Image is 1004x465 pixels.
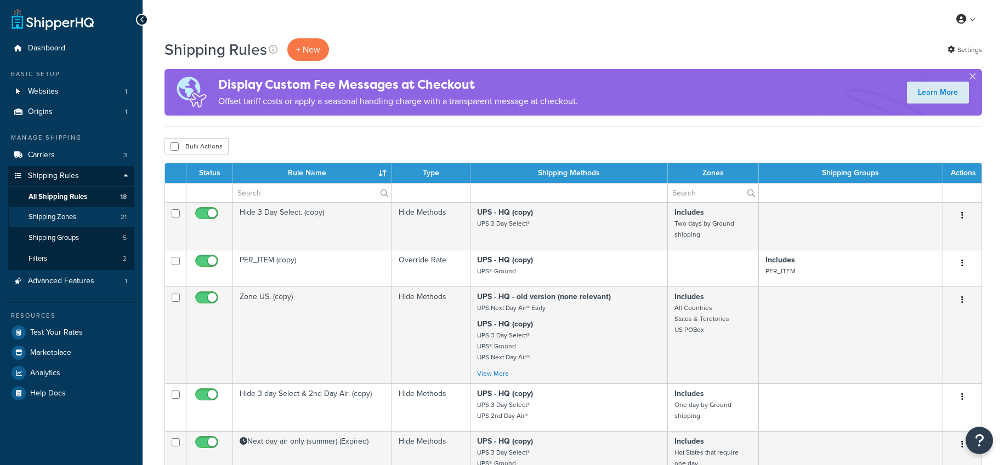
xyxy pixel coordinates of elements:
a: All Shipping Rules 18 [8,187,134,207]
a: Carriers 3 [8,145,134,165]
input: Search [233,183,392,202]
span: Help Docs [30,389,66,398]
strong: Includes [674,291,704,302]
a: View More [477,369,509,378]
strong: Includes [674,388,704,399]
a: Filters 2 [8,249,134,269]
strong: UPS - HQ - old version (none relevant) [477,291,611,302]
small: All Countries States & Teretories US POBox [674,303,729,335]
div: Basic Setup [8,70,134,79]
span: Test Your Rates [30,328,83,337]
small: UPS 3 Day Select® [477,219,530,228]
div: Manage Shipping [8,133,134,142]
li: Websites [8,82,134,102]
small: PER_ITEM [765,266,796,276]
a: Help Docs [8,383,134,403]
h1: Shipping Rules [165,39,267,60]
span: Shipping Zones [29,213,76,222]
a: Shipping Zones 21 [8,207,134,227]
span: Websites [28,87,59,96]
small: Two days by Ground shipping [674,219,734,239]
li: Origins [8,102,134,122]
a: Settings [948,42,982,58]
li: Shipping Zones [8,207,134,227]
span: 1 [125,87,127,96]
strong: UPS - HQ (copy) [477,206,533,218]
th: Rule Name : activate to sort column ascending [233,163,392,183]
span: Advanced Features [28,277,94,286]
span: 2 [123,254,127,263]
td: Override Rate [392,250,470,286]
th: Shipping Groups [759,163,943,183]
a: Shipping Groups 5 [8,228,134,248]
span: 1 [125,107,127,117]
th: Status [186,163,233,183]
a: Dashboard [8,38,134,59]
span: Shipping Groups [29,233,79,243]
strong: UPS - HQ (copy) [477,318,533,330]
a: Marketplace [8,343,134,363]
span: Shipping Rules [28,171,79,181]
td: Hide 3 Day Select. (copy) [233,202,392,250]
small: UPS 3 Day Select® UPS 2nd Day Air® [477,400,530,421]
small: One day by Ground shipping [674,400,731,421]
td: Hide Methods [392,286,470,383]
li: Carriers [8,145,134,165]
img: duties-banner-06bc72dcb5fe05cb3f9472aba00be2ae8eb53ab6f0d8bb03d382ba314ac3c341.png [165,69,218,116]
li: Shipping Groups [8,228,134,248]
span: Analytics [30,369,60,378]
td: PER_ITEM (copy) [233,250,392,286]
span: Filters [29,254,47,263]
span: Carriers [28,151,55,160]
span: 5 [123,233,127,243]
strong: UPS - HQ (copy) [477,254,533,266]
th: Zones [668,163,759,183]
p: + New [287,38,329,61]
input: Search [668,183,758,202]
a: Origins 1 [8,102,134,122]
a: Test Your Rates [8,323,134,342]
div: Resources [8,311,134,320]
span: All Shipping Rules [29,192,87,202]
td: Hide Methods [392,202,470,250]
a: Advanced Features 1 [8,271,134,291]
td: Hide Methods [392,383,470,431]
small: UPS Next Day Air® Early [477,303,546,313]
p: Offset tariff costs or apply a seasonal handling charge with a transparent message at checkout. [218,94,578,109]
span: 1 [125,277,127,286]
strong: UPS - HQ (copy) [477,388,533,399]
span: Dashboard [28,44,65,53]
span: Origins [28,107,53,117]
li: Shipping Rules [8,166,134,270]
span: 3 [123,151,127,160]
strong: UPS - HQ (copy) [477,435,533,447]
button: Open Resource Center [966,427,993,454]
small: UPS 3 Day Select® UPS® Ground UPS Next Day Air® [477,330,530,362]
strong: Includes [674,435,704,447]
small: UPS® Ground [477,266,516,276]
a: Websites 1 [8,82,134,102]
li: All Shipping Rules [8,187,134,207]
a: Analytics [8,363,134,383]
th: Actions [943,163,982,183]
li: Advanced Features [8,271,134,291]
strong: Includes [765,254,795,266]
li: Filters [8,249,134,269]
strong: Includes [674,206,704,218]
h4: Display Custom Fee Messages at Checkout [218,76,578,94]
td: Hide 3 day Select & 2nd Day Air. (copy) [233,383,392,431]
td: Zone US. (copy) [233,286,392,383]
button: Bulk Actions [165,138,229,154]
span: 21 [121,213,127,222]
span: Marketplace [30,348,71,358]
a: Learn More [907,82,969,104]
span: 18 [120,192,127,202]
th: Type [392,163,470,183]
th: Shipping Methods [470,163,668,183]
a: ShipperHQ Home [12,8,94,30]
